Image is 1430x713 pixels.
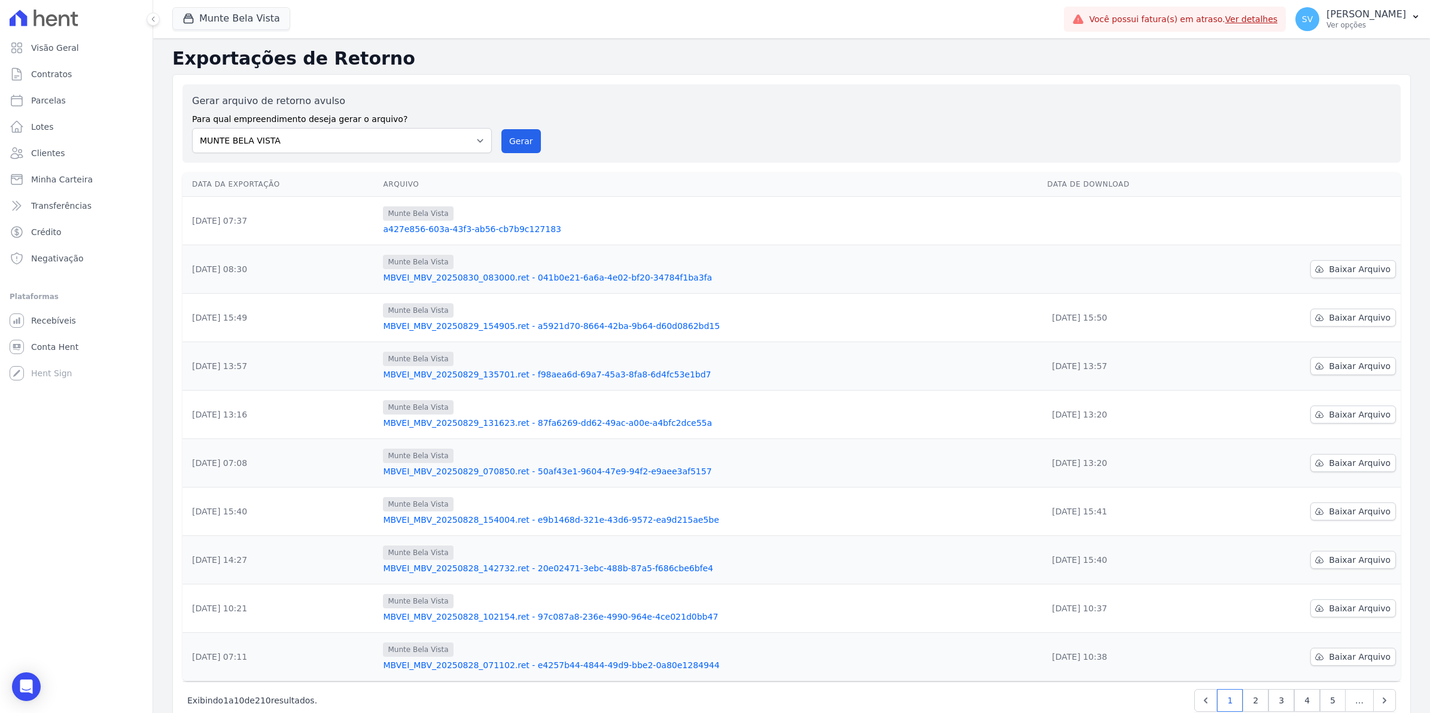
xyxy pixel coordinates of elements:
[383,320,1037,332] a: MBVEI_MBV_20250829_154905.ret - a5921d70-8664-42ba-9b64-d60d0862bd15
[383,562,1037,574] a: MBVEI_MBV_20250828_142732.ret - 20e02471-3ebc-488b-87a5-f686cbe6bfe4
[31,42,79,54] span: Visão Geral
[1042,391,1218,439] td: [DATE] 13:20
[172,48,1411,69] h2: Exportações de Retorno
[182,536,378,584] td: [DATE] 14:27
[31,315,76,327] span: Recebíveis
[1329,457,1391,469] span: Baixar Arquivo
[1302,15,1313,23] span: SV
[1345,689,1374,712] span: …
[383,497,453,511] span: Munte Bela Vista
[5,89,148,112] a: Parcelas
[1329,360,1391,372] span: Baixar Arquivo
[1286,2,1430,36] button: SV [PERSON_NAME] Ver opções
[5,220,148,244] a: Crédito
[383,514,1037,526] a: MBVEI_MBV_20250828_154004.ret - e9b1468d-321e-43d6-9572-ea9d215ae5be
[501,129,541,153] button: Gerar
[383,611,1037,623] a: MBVEI_MBV_20250828_102154.ret - 97c087a8-236e-4990-964e-4ce021d0bb47
[1329,602,1391,614] span: Baixar Arquivo
[182,633,378,681] td: [DATE] 07:11
[1194,689,1217,712] a: Previous
[31,147,65,159] span: Clientes
[182,487,378,536] td: [DATE] 15:40
[1329,554,1391,566] span: Baixar Arquivo
[1042,439,1218,487] td: [DATE] 13:20
[31,173,93,185] span: Minha Carteira
[1310,406,1396,423] a: Baixar Arquivo
[31,200,92,212] span: Transferências
[5,309,148,333] a: Recebíveis
[31,341,78,353] span: Conta Hent
[31,252,84,264] span: Negativação
[1310,648,1396,666] a: Baixar Arquivo
[1042,633,1218,681] td: [DATE] 10:38
[182,245,378,294] td: [DATE] 08:30
[187,694,317,706] p: Exibindo a de resultados.
[182,391,378,439] td: [DATE] 13:16
[1217,689,1243,712] a: 1
[1042,294,1218,342] td: [DATE] 15:50
[1310,551,1396,569] a: Baixar Arquivo
[383,223,1037,235] a: a427e856-603a-43f3-ab56-cb7b9c127183
[5,62,148,86] a: Contratos
[383,272,1037,284] a: MBVEI_MBV_20250830_083000.ret - 041b0e21-6a6a-4e02-bf20-34784f1ba3fa
[1329,409,1391,421] span: Baixar Arquivo
[1225,14,1278,24] a: Ver detalhes
[12,672,41,701] div: Open Intercom Messenger
[1243,689,1268,712] a: 2
[31,95,66,106] span: Parcelas
[383,642,453,657] span: Munte Bela Vista
[383,659,1037,671] a: MBVEI_MBV_20250828_071102.ret - e4257b44-4844-49d9-bbe2-0a80e1284944
[1326,20,1406,30] p: Ver opções
[1320,689,1346,712] a: 5
[255,696,271,705] span: 210
[223,696,229,705] span: 1
[1310,599,1396,617] a: Baixar Arquivo
[383,303,453,318] span: Munte Bela Vista
[5,36,148,60] a: Visão Geral
[1042,342,1218,391] td: [DATE] 13:57
[1329,312,1391,324] span: Baixar Arquivo
[383,368,1037,380] a: MBVEI_MBV_20250829_135701.ret - f98aea6d-69a7-45a3-8fa8-6d4fc53e1bd7
[1042,487,1218,536] td: [DATE] 15:41
[378,172,1042,197] th: Arquivo
[182,197,378,245] td: [DATE] 07:37
[1329,505,1391,517] span: Baixar Arquivo
[1310,357,1396,375] a: Baixar Arquivo
[1310,260,1396,278] a: Baixar Arquivo
[182,172,378,197] th: Data da Exportação
[383,255,453,269] span: Munte Bela Vista
[383,352,453,366] span: Munte Bela Vista
[383,400,453,415] span: Munte Bela Vista
[5,115,148,139] a: Lotes
[1310,454,1396,472] a: Baixar Arquivo
[234,696,245,705] span: 10
[5,167,148,191] a: Minha Carteira
[1329,651,1391,663] span: Baixar Arquivo
[1042,584,1218,633] td: [DATE] 10:37
[5,141,148,165] a: Clientes
[1373,689,1396,712] a: Next
[31,121,54,133] span: Lotes
[5,194,148,218] a: Transferências
[5,246,148,270] a: Negativação
[1294,689,1320,712] a: 4
[182,439,378,487] td: [DATE] 07:08
[192,108,492,126] label: Para qual empreendimento deseja gerar o arquivo?
[1329,263,1391,275] span: Baixar Arquivo
[1326,8,1406,20] p: [PERSON_NAME]
[383,465,1037,477] a: MBVEI_MBV_20250829_070850.ret - 50af43e1-9604-47e9-94f2-e9aee3af5157
[172,7,290,30] button: Munte Bela Vista
[182,584,378,633] td: [DATE] 10:21
[182,294,378,342] td: [DATE] 15:49
[1042,536,1218,584] td: [DATE] 15:40
[383,206,453,221] span: Munte Bela Vista
[383,417,1037,429] a: MBVEI_MBV_20250829_131623.ret - 87fa6269-dd62-49ac-a00e-a4bfc2dce55a
[1268,689,1294,712] a: 3
[31,68,72,80] span: Contratos
[1310,502,1396,520] a: Baixar Arquivo
[383,449,453,463] span: Munte Bela Vista
[5,335,148,359] a: Conta Hent
[182,342,378,391] td: [DATE] 13:57
[1042,172,1218,197] th: Data de Download
[383,594,453,608] span: Munte Bela Vista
